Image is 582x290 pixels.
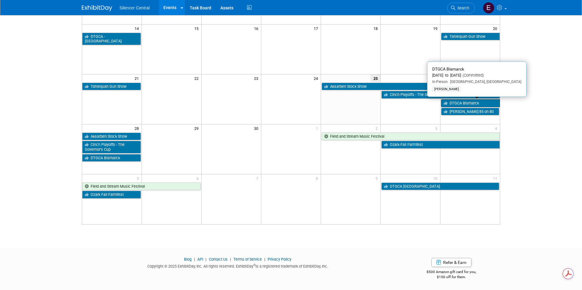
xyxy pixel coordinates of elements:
[432,80,448,84] span: In-Person
[82,133,141,140] a: Aksarben Stock Show
[315,174,321,182] span: 8
[447,3,475,13] a: Search
[492,25,500,32] span: 20
[197,257,203,262] a: API
[455,6,469,10] span: Search
[375,124,380,132] span: 2
[483,2,494,14] img: Emma Houwman
[263,257,267,262] span: |
[433,174,440,182] span: 10
[82,262,393,269] div: Copyright © 2025 ExhibitDay, Inc. All rights reserved. ExhibitDay is a registered trademark of Ex...
[253,263,256,267] sup: ®
[433,25,440,32] span: 19
[82,183,201,190] a: Field and Stream Music Festival
[441,99,500,107] a: DTGCA Bismarck
[381,141,500,149] a: Ozark Fall Farmfest
[82,141,141,153] a: Cinch Playoffs - The Governor’s Cup
[448,80,521,84] span: [GEOGRAPHIC_DATA], [GEOGRAPHIC_DATA]
[134,25,142,32] span: 14
[370,74,380,82] span: 25
[381,91,500,99] a: Cinch Playoffs - The Governor’s Cup
[492,174,500,182] span: 11
[268,257,291,262] a: Privacy Policy
[82,5,112,11] img: ExhibitDay
[194,74,201,82] span: 22
[82,154,141,162] a: DTGCA Bismarck
[432,67,464,71] span: DTGCA Bismarck
[82,191,141,199] a: Ozark Fall Farmfest
[253,74,261,82] span: 23
[82,33,141,45] a: DTGCA - [GEOGRAPHIC_DATA]
[373,25,380,32] span: 18
[194,25,201,32] span: 15
[184,257,192,262] a: Blog
[229,257,232,262] span: |
[381,183,499,190] a: DTGCA [GEOGRAPHIC_DATA]
[192,257,196,262] span: |
[134,124,142,132] span: 28
[322,133,500,140] a: Field and Stream Music Festival
[253,25,261,32] span: 16
[403,275,500,280] div: $150 off for them.
[233,257,262,262] a: Terms of Service
[435,124,440,132] span: 3
[431,258,471,267] a: Refer & Earn
[313,74,321,82] span: 24
[441,33,500,41] a: Tahlequah Gun Show
[194,124,201,132] span: 29
[375,174,380,182] span: 9
[82,83,141,91] a: Tahlequah Gun Show
[204,257,208,262] span: |
[313,25,321,32] span: 17
[494,124,500,132] span: 4
[432,73,521,78] div: [DATE] to [DATE]
[136,174,142,182] span: 5
[461,73,484,77] span: (Committed)
[253,124,261,132] span: 30
[432,87,461,92] div: [PERSON_NAME]
[403,265,500,279] div: $500 Amazon gift card for you,
[441,108,499,116] a: [PERSON_NAME] 85 on 80
[134,74,142,82] span: 21
[256,174,261,182] span: 7
[209,257,228,262] a: Contact Us
[119,5,150,10] span: Silencer Central
[196,174,201,182] span: 6
[322,83,500,91] a: Aksarben Stock Show
[315,124,321,132] span: 1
